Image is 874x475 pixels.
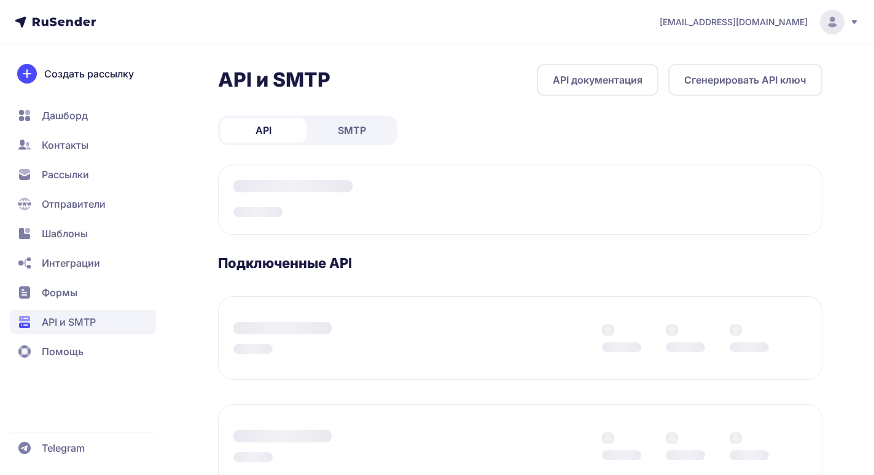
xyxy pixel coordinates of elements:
span: Дашборд [42,108,88,123]
span: Создать рассылку [44,66,134,81]
button: Сгенерировать API ключ [668,64,822,96]
span: Формы [42,285,77,300]
span: [EMAIL_ADDRESS][DOMAIN_NAME] [660,16,808,28]
span: Контакты [42,138,88,152]
span: Telegram [42,441,85,455]
a: SMTP [309,118,395,143]
a: API документация [537,64,658,96]
h3: Подключенные API [218,254,822,272]
h2: API и SMTP [218,68,330,92]
span: Шаблоны [42,226,88,241]
span: API [256,123,271,138]
span: SMTP [338,123,366,138]
span: Рассылки [42,167,89,182]
span: Отправители [42,197,106,211]
a: API [220,118,306,143]
a: Telegram [10,436,156,460]
span: API и SMTP [42,315,96,329]
span: Интеграции [42,256,100,270]
span: Помощь [42,344,84,359]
